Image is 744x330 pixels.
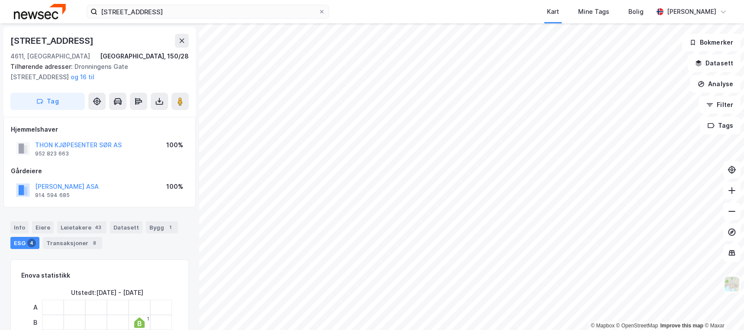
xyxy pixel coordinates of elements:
div: 8 [90,239,99,247]
div: 4 [27,239,36,247]
div: Dronningens Gate [STREET_ADDRESS] [10,61,182,82]
div: B [30,315,41,330]
input: Søk på adresse, matrikkel, gårdeiere, leietakere eller personer [97,5,318,18]
div: Mine Tags [578,6,609,17]
div: 100% [166,140,183,150]
div: Enova statistikk [21,270,70,281]
div: [PERSON_NAME] [667,6,716,17]
div: Bolig [628,6,644,17]
a: OpenStreetMap [616,323,658,329]
div: 43 [93,223,103,232]
button: Datasett [688,55,741,72]
div: Kontrollprogram for chat [701,288,744,330]
div: Hjemmelshaver [11,124,188,135]
a: Mapbox [591,323,615,329]
div: Transaksjoner [43,237,102,249]
button: Tag [10,93,85,110]
div: Leietakere [57,221,107,233]
button: Bokmerker [682,34,741,51]
a: Improve this map [660,323,703,329]
div: Gårdeiere [11,166,188,176]
span: Tilhørende adresser: [10,63,74,70]
div: [STREET_ADDRESS] [10,34,95,48]
div: 4611, [GEOGRAPHIC_DATA] [10,51,90,61]
div: 1 [147,316,149,321]
button: Analyse [690,75,741,93]
img: newsec-logo.f6e21ccffca1b3a03d2d.png [14,4,66,19]
button: Filter [699,96,741,113]
div: Utstedt : [DATE] - [DATE] [71,288,143,298]
div: Datasett [110,221,142,233]
div: 952 823 663 [35,150,69,157]
div: Eiere [32,221,54,233]
img: Z [724,276,740,292]
div: A [30,300,41,315]
button: Tags [700,117,741,134]
div: [GEOGRAPHIC_DATA], 150/28 [100,51,189,61]
div: 100% [166,181,183,192]
iframe: Chat Widget [701,288,744,330]
div: 1 [166,223,175,232]
div: Info [10,221,29,233]
div: ESG [10,237,39,249]
div: Kart [547,6,559,17]
div: 914 594 685 [35,192,70,199]
div: Bygg [146,221,178,233]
